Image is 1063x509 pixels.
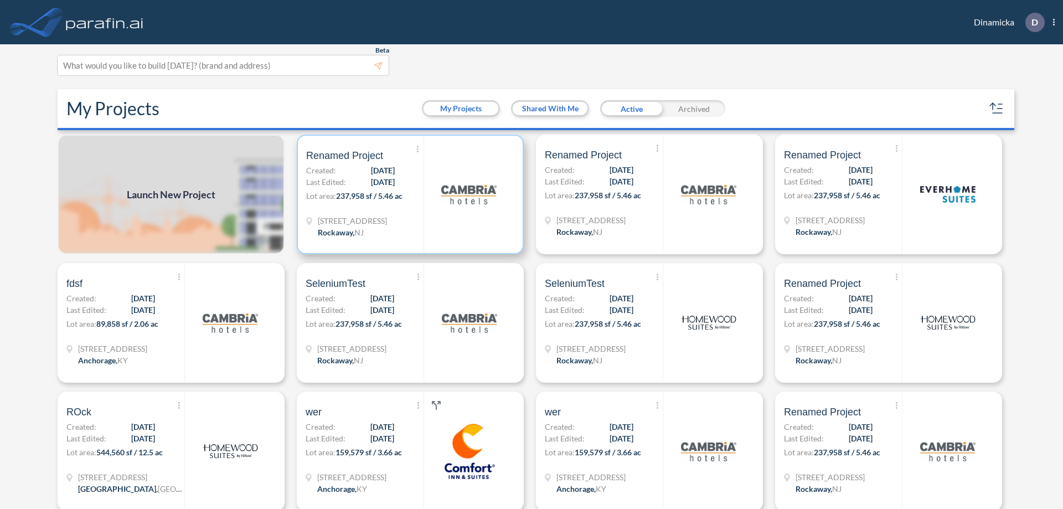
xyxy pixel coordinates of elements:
span: [DATE] [849,292,873,304]
span: [DATE] [849,304,873,316]
img: logo [920,167,976,222]
span: 13835 Beaumont Hwy [78,471,183,483]
span: Rockaway , [796,356,832,365]
span: Lot area: [306,319,336,328]
span: [DATE] [849,433,873,444]
div: Dinamicka [957,13,1055,32]
a: Renamed ProjectCreated:[DATE]Last Edited:[DATE]Lot area:237,958 sf / 5.46 ac[STREET_ADDRESS]Rocka... [771,263,1010,383]
span: [GEOGRAPHIC_DATA] , [78,484,158,493]
span: [DATE] [849,164,873,176]
img: logo [681,167,736,222]
span: [DATE] [131,292,155,304]
span: Last Edited: [545,304,585,316]
span: [DATE] [849,176,873,187]
span: Renamed Project [784,148,861,162]
span: Rockaway , [796,227,832,236]
span: Rockaway , [317,356,354,365]
span: Last Edited: [306,433,345,444]
span: 321 Mt Hope Ave [318,215,387,227]
span: [DATE] [131,304,155,316]
span: Lot area: [306,191,336,200]
img: logo [203,424,258,479]
img: logo [681,424,736,479]
span: [DATE] [610,292,633,304]
img: logo [441,167,497,222]
span: KY [117,356,128,365]
span: Lot area: [66,319,96,328]
span: 89,858 sf / 2.06 ac [96,319,158,328]
span: 1899 Evergreen Rd [78,343,147,354]
div: Rockaway, NJ [796,354,842,366]
h2: My Projects [66,98,159,119]
a: Renamed ProjectCreated:[DATE]Last Edited:[DATE]Lot area:237,958 sf / 5.46 ac[STREET_ADDRESS]Rocka... [771,135,1010,254]
img: add [58,135,285,254]
span: Last Edited: [545,433,585,444]
span: wer [306,405,322,419]
span: Rockaway , [556,227,593,236]
div: Rockaway, NJ [318,227,364,238]
div: Anchorage, KY [317,483,367,495]
span: 237,958 sf / 5.46 ac [336,319,402,328]
span: Created: [784,164,814,176]
img: logo [203,295,258,351]
span: KY [357,484,367,493]
span: [DATE] [370,292,394,304]
span: Lot area: [545,319,575,328]
span: Last Edited: [66,304,106,316]
span: 1790 Evergreen Rd [556,471,626,483]
span: Lot area: [66,448,96,457]
span: 321 Mt Hope Ave [317,343,386,354]
div: Rockaway, NJ [796,483,842,495]
span: [DATE] [131,421,155,433]
span: Last Edited: [66,433,106,444]
span: NJ [354,228,364,237]
span: NJ [593,356,602,365]
span: Lot area: [784,191,814,200]
span: [DATE] [370,433,394,444]
span: Created: [306,164,336,176]
span: fdsf [66,277,82,290]
span: 321 Mt Hope Ave [796,214,865,226]
span: Lot area: [784,448,814,457]
a: SeleniumTestCreated:[DATE]Last Edited:[DATE]Lot area:237,958 sf / 5.46 ac[STREET_ADDRESS]Rockaway... [292,263,531,383]
span: Renamed Project [306,149,383,162]
img: logo [920,424,976,479]
a: Launch New Project [58,135,285,254]
span: Created: [545,292,575,304]
span: [DATE] [371,176,395,188]
span: ROck [66,405,91,419]
span: Created: [784,421,814,433]
img: logo [442,295,497,351]
a: Renamed ProjectCreated:[DATE]Last Edited:[DATE]Lot area:237,958 sf / 5.46 ac[STREET_ADDRESS]Rocka... [531,135,771,254]
span: [GEOGRAPHIC_DATA] [158,484,237,493]
span: Renamed Project [784,277,861,290]
button: sort [988,100,1005,117]
span: Created: [545,164,575,176]
span: [DATE] [370,421,394,433]
span: [DATE] [131,433,155,444]
span: Last Edited: [306,304,345,316]
span: Last Edited: [784,176,824,187]
span: Created: [66,421,96,433]
span: Lot area: [306,448,336,457]
span: 321 Mt Hope Ave [556,214,626,226]
button: My Projects [424,102,498,115]
div: Archived [663,100,725,117]
span: NJ [354,356,363,365]
span: Last Edited: [545,176,585,187]
span: Last Edited: [306,176,346,188]
span: Rockaway , [796,484,832,493]
span: Renamed Project [545,148,622,162]
span: SeleniumTest [545,277,605,290]
span: 237,958 sf / 5.46 ac [575,319,641,328]
span: Last Edited: [784,433,824,444]
span: Created: [545,421,575,433]
span: Rockaway , [318,228,354,237]
a: fdsfCreated:[DATE]Last Edited:[DATE]Lot area:89,858 sf / 2.06 ac[STREET_ADDRESS]Anchorage,KYlogo [53,263,292,383]
span: Launch New Project [127,187,215,202]
span: Anchorage , [78,356,117,365]
span: 237,958 sf / 5.46 ac [336,191,403,200]
span: 237,958 sf / 5.46 ac [814,319,880,328]
img: logo [681,295,736,351]
span: Created: [306,292,336,304]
